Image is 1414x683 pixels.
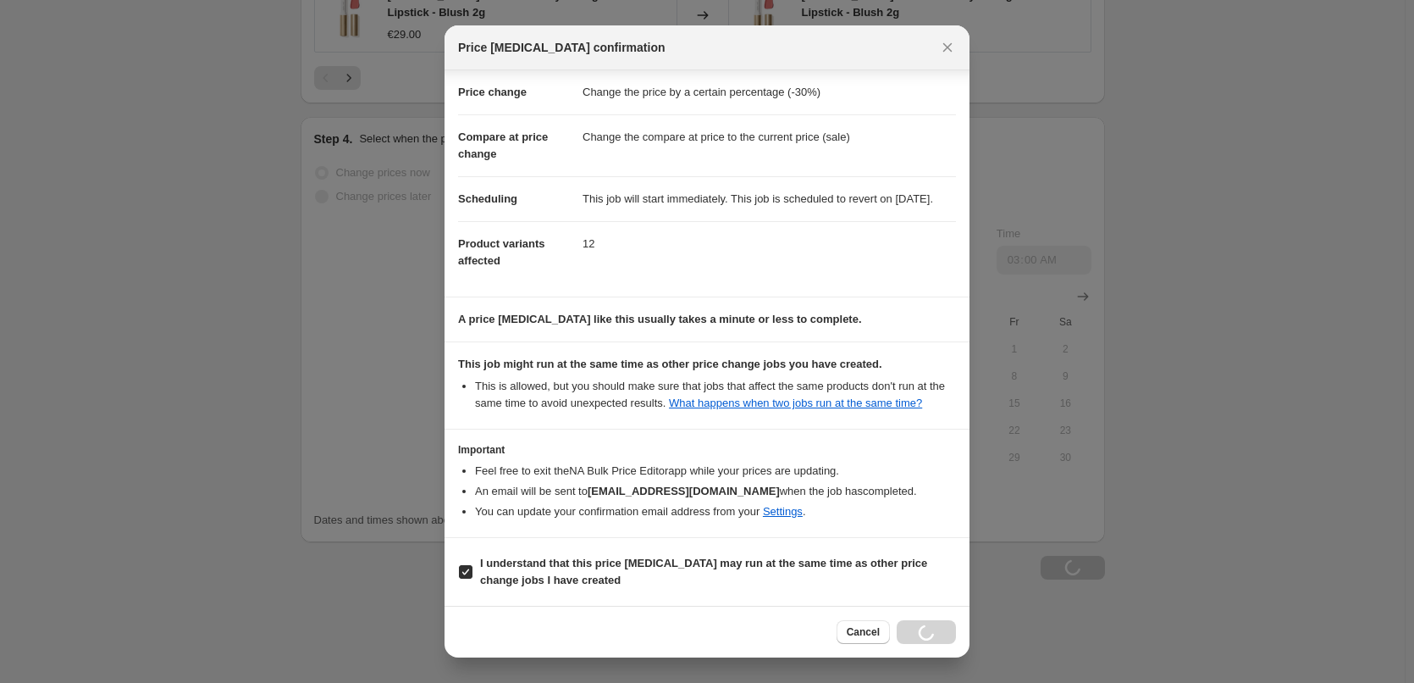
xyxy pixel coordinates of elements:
[475,463,956,480] li: Feel free to exit the NA Bulk Price Editor app while your prices are updating.
[583,114,956,159] dd: Change the compare at price to the current price (sale)
[475,483,956,500] li: An email will be sent to when the job has completed .
[583,176,956,221] dd: This job will start immediately. This job is scheduled to revert on [DATE].
[475,378,956,412] li: This is allowed, but you should make sure that jobs that affect the same products don ' t run at ...
[458,130,548,160] span: Compare at price change
[458,192,517,205] span: Scheduling
[583,70,956,114] dd: Change the price by a certain percentage (-30%)
[458,237,545,267] span: Product variants affected
[458,313,862,325] b: A price [MEDICAL_DATA] like this usually takes a minute or less to complete.
[480,557,927,586] b: I understand that this price [MEDICAL_DATA] may run at the same time as other price change jobs I...
[847,625,880,639] span: Cancel
[583,221,956,266] dd: 12
[475,503,956,520] li: You can update your confirmation email address from your .
[458,39,666,56] span: Price [MEDICAL_DATA] confirmation
[458,86,527,98] span: Price change
[763,505,803,518] a: Settings
[458,358,882,370] b: This job might run at the same time as other price change jobs you have created.
[458,443,956,457] h3: Important
[588,485,780,497] b: [EMAIL_ADDRESS][DOMAIN_NAME]
[936,36,959,59] button: Close
[837,620,890,644] button: Cancel
[669,397,922,409] a: What happens when two jobs run at the same time?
